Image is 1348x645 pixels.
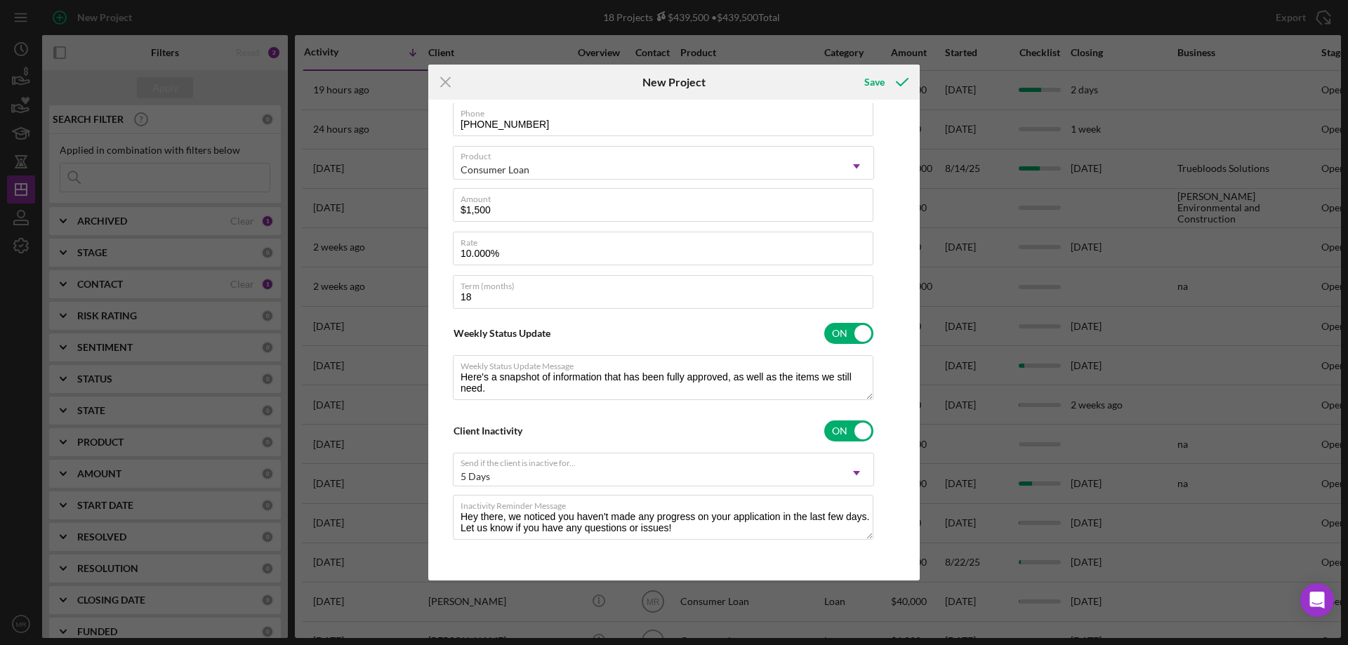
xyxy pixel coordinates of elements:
[461,103,873,119] label: Phone
[461,496,873,511] label: Inactivity Reminder Message
[1300,583,1334,617] div: Open Intercom Messenger
[461,471,490,482] div: 5 Days
[850,68,920,96] button: Save
[461,189,873,204] label: Amount
[454,327,550,339] label: Weekly Status Update
[461,232,873,248] label: Rate
[461,356,873,371] label: Weekly Status Update Message
[453,495,873,540] textarea: Hey there, we noticed you haven't made any progress on your application in the last few days. Let...
[453,355,873,400] textarea: Here's a snapshot of information that has been fully approved, as well as the items we still need...
[864,68,885,96] div: Save
[454,425,522,437] label: Client Inactivity
[461,164,529,175] div: Consumer Loan
[642,76,706,88] h6: New Project
[461,276,873,291] label: Term (months)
